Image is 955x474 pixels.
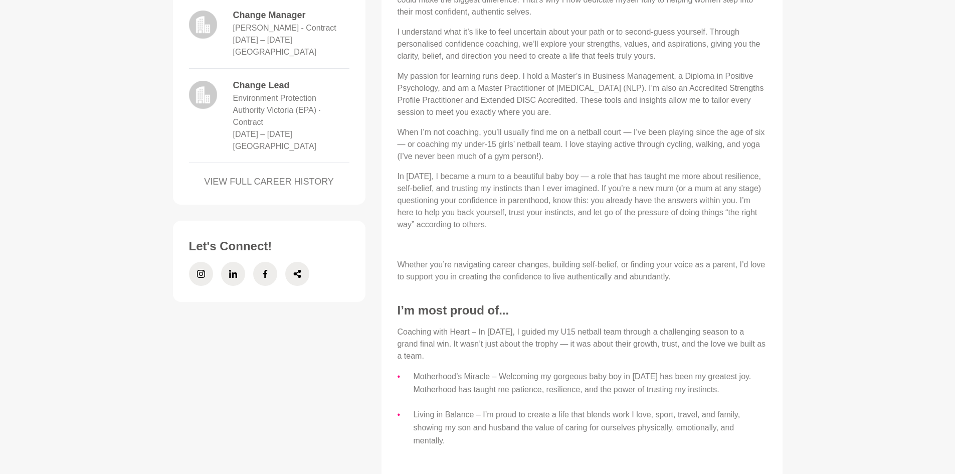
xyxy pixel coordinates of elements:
[233,9,349,22] dd: Change Manager
[233,79,349,92] dd: Change Lead
[414,370,767,396] li: Motherhood’s Miracle – Welcoming my gorgeous baby boy in [DATE] has been my greatest joy. Motherh...
[233,130,293,138] time: [DATE] – [DATE]
[233,128,293,140] dd: January 2020 – November 2020
[398,259,767,283] p: Whether you’re navigating career changes, building self-belief, or finding your voice as a parent...
[233,46,317,58] dd: [GEOGRAPHIC_DATA]
[189,11,217,39] img: logo
[233,36,293,44] time: [DATE] – [DATE]
[189,239,349,254] h3: Let's Connect!
[221,262,245,286] a: LinkedIn
[285,262,309,286] a: Share
[398,26,767,62] p: I understand what it’s like to feel uncertain about your path or to second-guess yourself. Throug...
[398,171,767,231] p: In [DATE], I became a mum to a beautiful baby boy — a role that has taught me more about resilien...
[233,34,293,46] dd: May 2021 – March 2022
[189,81,217,109] img: logo
[253,262,277,286] a: Facebook
[233,22,336,34] dd: [PERSON_NAME] - Contract
[233,92,349,128] dd: Environment Protection Authority Victoria (EPA) · Contract
[398,126,767,163] p: When I’m not coaching, you’ll usually find me on a netball court — I’ve been playing since the ag...
[398,326,767,362] p: Coaching with Heart – In [DATE], I guided my U15 netball team through a challenging season to a g...
[233,140,317,152] dd: [GEOGRAPHIC_DATA]
[398,70,767,118] p: My passion for learning runs deep. I hold a Master’s in Business Management, a Diploma in Positiv...
[414,408,767,447] li: Living in Balance – I’m proud to create a life that blends work I love, sport, travel, and family...
[398,303,767,318] h3: I’m most proud of...
[189,262,213,286] a: Instagram
[189,175,349,189] a: VIEW FULL CAREER HISTORY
